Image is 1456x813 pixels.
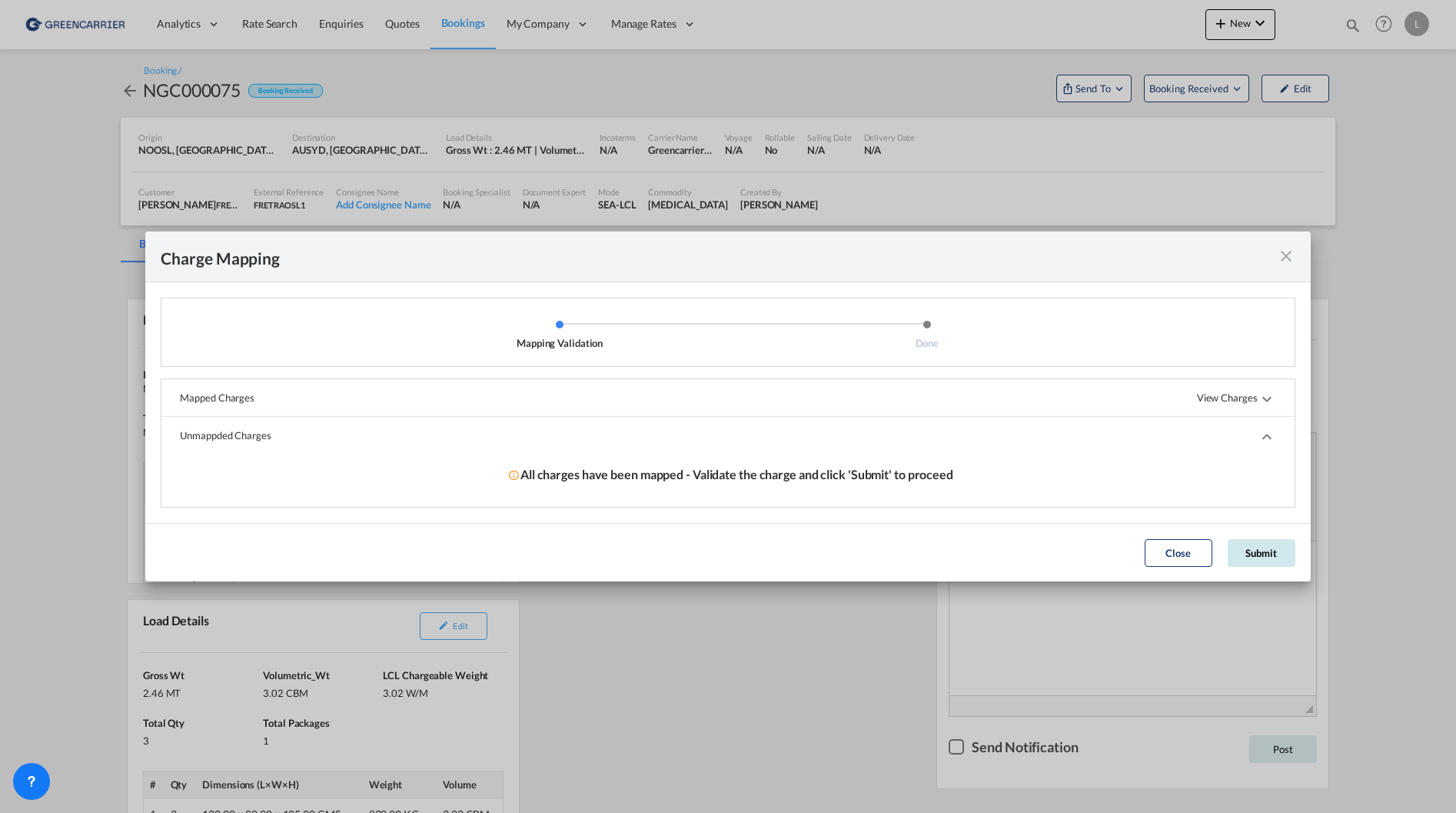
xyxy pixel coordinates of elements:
md-dialog: Mapping ValidationDone ... [145,232,1310,581]
md-icon: icon-chevron-up [1258,428,1276,446]
md-icon: s18 icon-information-outline [507,468,520,482]
md-icon: icon-close fg-AAA8AD cursor [1277,247,1295,265]
li: Mapping Validation [376,319,743,350]
button: Submit [1228,539,1295,567]
md-icon: icon-chevron-down [1258,390,1276,408]
span: View Charges [1197,379,1276,416]
button: Close [1145,539,1212,567]
div: Charge Mapping [161,247,280,266]
body: Editor, editor2 [15,15,351,32]
span: All charges have been mapped - Validate the charge and click 'Submit' to proceed [503,466,953,483]
md-expansion-panel-collapsed: Mapped ChargesView Chargesicon-chevron-down [161,379,1294,417]
li: Done [743,319,1111,350]
md-expansion-panel-header: Unmappded Charges [161,417,1294,454]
